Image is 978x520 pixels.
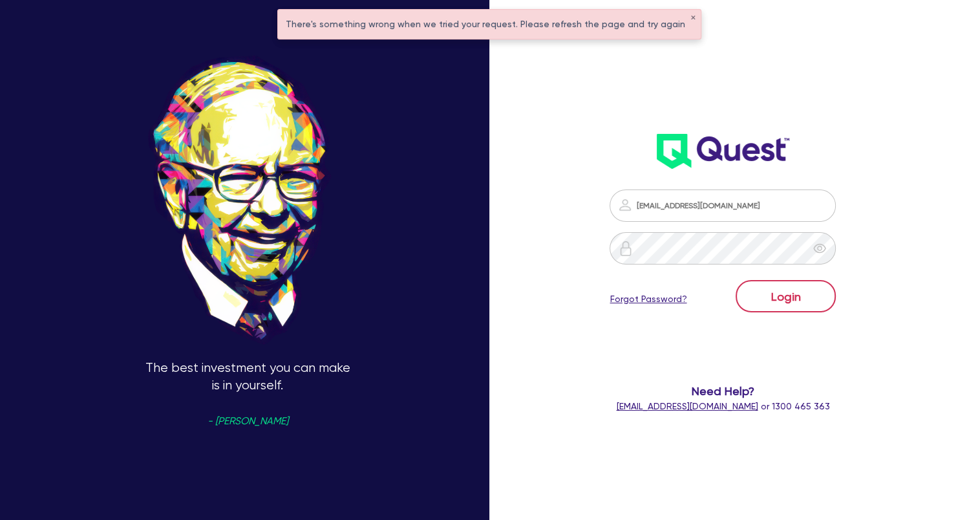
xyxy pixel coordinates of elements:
a: [EMAIL_ADDRESS][DOMAIN_NAME] [616,401,758,411]
span: Need Help? [597,382,850,400]
img: icon-password [618,241,633,256]
a: Forgot Password? [610,292,686,306]
div: There's something wrong when we tried your request. Please refresh the page and try again [278,10,701,39]
span: - [PERSON_NAME] [207,417,288,426]
input: Email address [610,190,836,222]
button: ✕ [690,15,696,21]
img: icon-password [617,197,633,213]
button: Login [736,280,836,312]
span: eye [813,242,826,255]
span: or 1300 465 363 [616,401,829,411]
img: wH2k97JdezQIQAAAABJRU5ErkJggg== [657,134,789,169]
